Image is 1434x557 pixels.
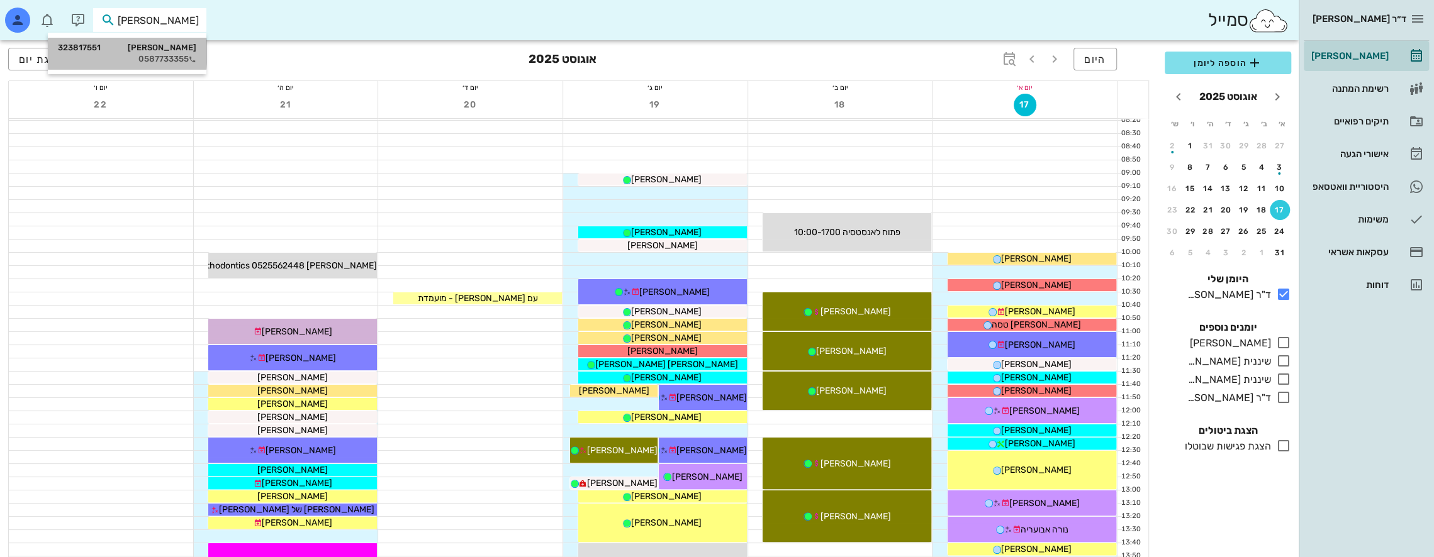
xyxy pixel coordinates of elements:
div: 20 [1216,206,1236,214]
div: יום ה׳ [194,81,378,94]
span: [PERSON_NAME] [257,372,328,383]
div: 12:20 [1118,432,1143,443]
div: 27 [1216,227,1236,236]
h3: אוגוסט 2025 [529,48,597,73]
div: הצגת פגישות שבוטלו [1180,439,1271,454]
div: 09:10 [1118,181,1143,192]
div: 13 [1216,184,1236,193]
div: 11:40 [1118,379,1143,390]
div: 08:40 [1118,141,1143,152]
div: [PERSON_NAME] [58,43,196,53]
button: 20 [459,94,482,116]
button: 31 [1270,243,1290,263]
span: [PERSON_NAME] [676,445,747,456]
button: הוספה ליומן [1165,52,1291,74]
div: 14 [1198,184,1218,193]
span: [PERSON_NAME] [262,517,332,528]
button: 9 [1162,157,1182,177]
button: 30 [1162,221,1182,241]
button: חודש הבא [1167,85,1190,108]
div: משימות [1309,214,1389,224]
div: רשימת המתנה [1309,84,1389,94]
div: 10 [1270,184,1290,193]
div: 15 [1180,184,1201,193]
span: [PERSON_NAME] [587,478,658,488]
span: [PERSON_NAME] [257,412,328,422]
span: [PERSON_NAME] American Orthodontics 0525562448 [157,260,377,271]
div: 6 [1162,248,1182,257]
span: 323817551 [58,43,101,53]
span: [PERSON_NAME] [262,326,332,337]
span: [PERSON_NAME] [631,227,702,238]
div: יום ב׳ [748,81,933,94]
button: 12 [1234,179,1254,199]
div: 29 [1234,141,1254,150]
div: 11:30 [1118,366,1143,377]
div: ד"ר [PERSON_NAME] [1182,390,1271,405]
span: [PERSON_NAME] [631,491,702,502]
div: ד"ר [PERSON_NAME] [1182,287,1271,302]
span: עם [PERSON_NAME] - מועמדת [417,293,537,304]
span: [PERSON_NAME] [587,445,658,456]
span: [PERSON_NAME] [816,346,887,356]
a: [PERSON_NAME] [1304,41,1429,71]
a: תיקים רפואיים [1304,106,1429,136]
span: [PERSON_NAME] של [PERSON_NAME] [219,504,374,515]
button: היום [1073,48,1117,70]
a: אישורי הגעה [1304,139,1429,169]
div: 31 [1198,141,1218,150]
button: 2 [1234,243,1254,263]
div: 13:40 [1118,538,1143,548]
button: 18 [1252,200,1272,220]
div: 21 [1198,206,1218,214]
button: 11 [1252,179,1272,199]
button: 1 [1180,136,1201,156]
div: שיננית [PERSON_NAME] [1182,354,1271,369]
div: 12:00 [1118,405,1143,416]
span: [PERSON_NAME] [1001,253,1072,264]
button: 2 [1162,136,1182,156]
span: [PERSON_NAME] [PERSON_NAME] [595,359,738,370]
div: 16 [1162,184,1182,193]
div: 11:00 [1118,326,1143,337]
button: 23 [1162,200,1182,220]
button: 29 [1234,136,1254,156]
button: 16 [1162,179,1182,199]
div: 30 [1216,141,1236,150]
th: ג׳ [1238,113,1254,135]
span: [PERSON_NAME] [820,458,890,469]
button: 15 [1180,179,1201,199]
th: ה׳ [1202,113,1218,135]
span: פתוח לאנסטסיה 10:00-1700 [794,227,900,238]
button: 6 [1216,157,1236,177]
div: יום ו׳ [9,81,193,94]
div: 10:20 [1118,273,1143,284]
div: 3 [1216,248,1236,257]
div: 4 [1198,248,1218,257]
span: [PERSON_NAME] [631,174,702,185]
th: א׳ [1274,113,1290,135]
button: 20 [1216,200,1236,220]
span: [PERSON_NAME] [816,385,887,396]
button: 4 [1252,157,1272,177]
div: 7 [1198,163,1218,172]
div: 09:30 [1118,207,1143,218]
div: תיקים רפואיים [1309,116,1389,126]
span: [PERSON_NAME] [257,425,328,436]
button: 8 [1180,157,1201,177]
span: תג [37,10,45,18]
h4: יומנים נוספים [1165,320,1291,335]
div: 30 [1162,227,1182,236]
div: סמייל [1207,7,1289,34]
div: 28 [1252,141,1272,150]
div: דוחות [1309,280,1389,290]
div: 25 [1252,227,1272,236]
button: 27 [1216,221,1236,241]
span: [PERSON_NAME] [257,491,328,502]
div: יום ג׳ [563,81,748,94]
div: 09:20 [1118,194,1143,205]
span: 20 [459,99,482,110]
button: 25 [1252,221,1272,241]
span: [PERSON_NAME] [1005,339,1075,350]
div: 5 [1180,248,1201,257]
